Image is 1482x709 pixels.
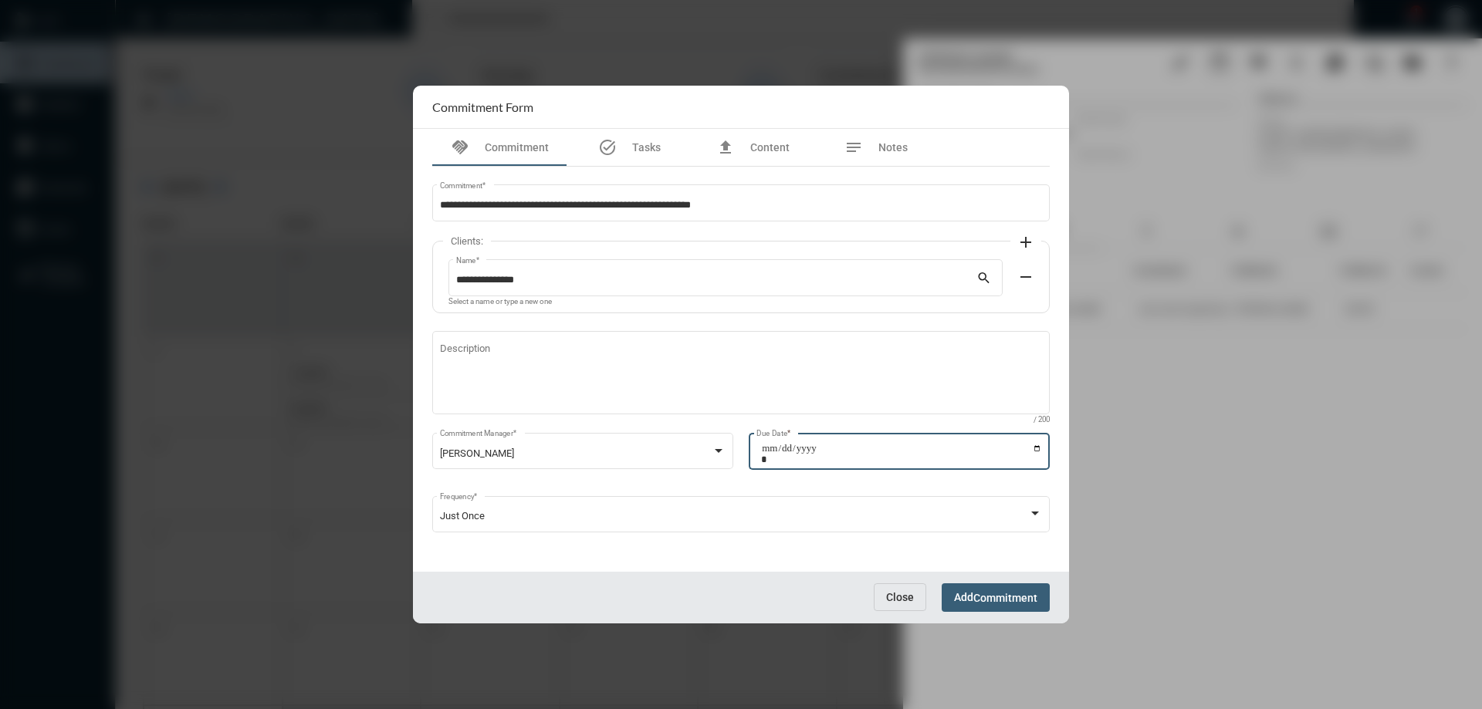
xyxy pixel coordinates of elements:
span: Commitment [485,141,549,154]
label: Clients: [443,235,491,247]
mat-hint: / 200 [1034,416,1050,424]
button: AddCommitment [942,583,1050,612]
mat-icon: search [976,270,995,289]
span: [PERSON_NAME] [440,447,514,459]
span: Close [886,591,914,603]
mat-icon: handshake [451,138,469,157]
h2: Commitment Form [432,100,533,114]
span: Add [954,591,1037,603]
mat-icon: file_upload [716,138,735,157]
button: Close [874,583,926,611]
mat-icon: remove [1017,268,1035,286]
span: Commitment [973,592,1037,604]
span: Notes [878,141,908,154]
mat-icon: add [1017,233,1035,252]
span: Content [750,141,790,154]
span: Tasks [632,141,661,154]
mat-hint: Select a name or type a new one [448,298,552,306]
mat-icon: notes [844,138,863,157]
mat-icon: task_alt [598,138,617,157]
span: Just Once [440,510,485,522]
